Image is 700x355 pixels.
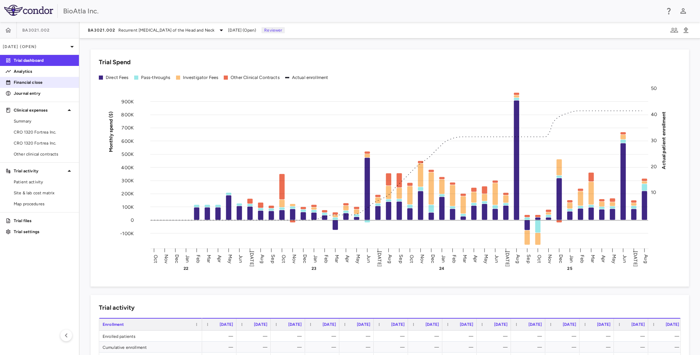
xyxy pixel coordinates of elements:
span: [DATE] [597,322,610,327]
text: Oct [536,254,542,263]
div: Enrolled patients [99,331,202,341]
span: [DATE] [425,322,439,327]
text: May [483,254,489,263]
p: Clinical expenses [14,107,65,113]
span: [DATE] [357,322,370,327]
text: Feb [451,254,457,263]
span: [DATE] [666,322,679,327]
text: Nov [547,254,553,263]
tspan: 800K [121,112,134,118]
text: Dec [430,254,436,263]
text: Jun [366,255,372,263]
tspan: 30 [651,137,657,143]
div: Pass-throughs [141,75,171,81]
text: [DATE] [249,251,255,267]
text: Sep [270,254,276,263]
span: [DATE] [288,322,302,327]
tspan: Actual patient enrollment [661,111,667,169]
text: Dec [302,254,308,263]
text: 23 [312,266,316,271]
span: Recurrent [MEDICAL_DATA] of the Head and Neck [118,27,215,33]
text: [DATE] [376,251,382,267]
tspan: 20 [651,163,657,169]
span: Summary [14,118,73,124]
text: Jan [569,255,574,262]
tspan: 600K [121,138,134,144]
span: BA3021.002 [88,27,116,33]
div: BioAtla Inc. [63,6,660,16]
span: CRO 1320 Fortrea Inc. [14,129,73,135]
text: Oct [281,254,287,263]
span: [DATE] [528,322,542,327]
div: — [414,331,439,342]
p: Trial activity [14,168,65,174]
text: Jun [622,255,628,263]
span: [DATE] [563,322,576,327]
h6: Trial Spend [99,58,131,67]
text: [DATE] [504,251,510,267]
span: [DATE] (Open) [228,27,256,33]
span: Enrollment [103,322,124,327]
text: Nov [291,254,297,263]
div: — [654,331,679,342]
span: CRO 1320 Fortrea Inc. [14,140,73,146]
div: — [448,331,473,342]
span: [DATE] [460,322,473,327]
text: Feb [579,254,585,263]
text: Oct [409,254,415,263]
p: Trial files [14,218,73,224]
div: — [311,331,336,342]
span: BA3021.002 [22,27,50,33]
div: — [551,331,576,342]
text: Jun [494,255,500,263]
text: Jun [238,255,244,263]
tspan: 900K [121,99,134,104]
text: Nov [419,254,425,263]
h6: Trial activity [99,303,135,312]
text: [DATE] [632,251,638,267]
text: Apr [600,255,606,262]
div: Investigator Fees [183,75,219,81]
div: — [517,331,542,342]
div: Cumulative enrollment [99,342,202,352]
div: — [277,342,302,353]
div: — [380,331,405,342]
div: Actual enrollment [292,75,328,81]
div: — [551,342,576,353]
div: — [483,342,507,353]
p: Trial settings [14,229,73,235]
p: Trial dashboard [14,57,73,64]
div: — [586,342,610,353]
text: Oct [153,254,159,263]
div: — [346,331,370,342]
text: Jan [441,255,446,262]
p: Reviewer [261,27,285,33]
text: Feb [323,254,329,263]
span: [DATE] [220,322,233,327]
text: May [355,254,361,263]
div: — [517,342,542,353]
div: — [311,342,336,353]
div: — [243,342,267,353]
div: — [620,342,645,353]
text: Mar [334,254,340,263]
div: Direct Fees [106,75,129,81]
tspan: 40 [651,111,657,117]
p: Journal entry [14,90,73,96]
text: Apr [345,255,350,262]
text: 22 [184,266,188,271]
text: Sep [398,254,404,263]
div: — [380,342,405,353]
text: Aug [643,254,649,263]
text: Aug [515,254,521,263]
text: Mar [462,254,468,263]
div: — [654,342,679,353]
span: [DATE] [494,322,507,327]
tspan: -100K [120,230,134,236]
div: — [346,342,370,353]
div: — [277,331,302,342]
tspan: Monthly spend ($) [108,111,114,152]
text: May [227,254,233,263]
text: Mar [590,254,596,263]
text: 24 [439,266,444,271]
